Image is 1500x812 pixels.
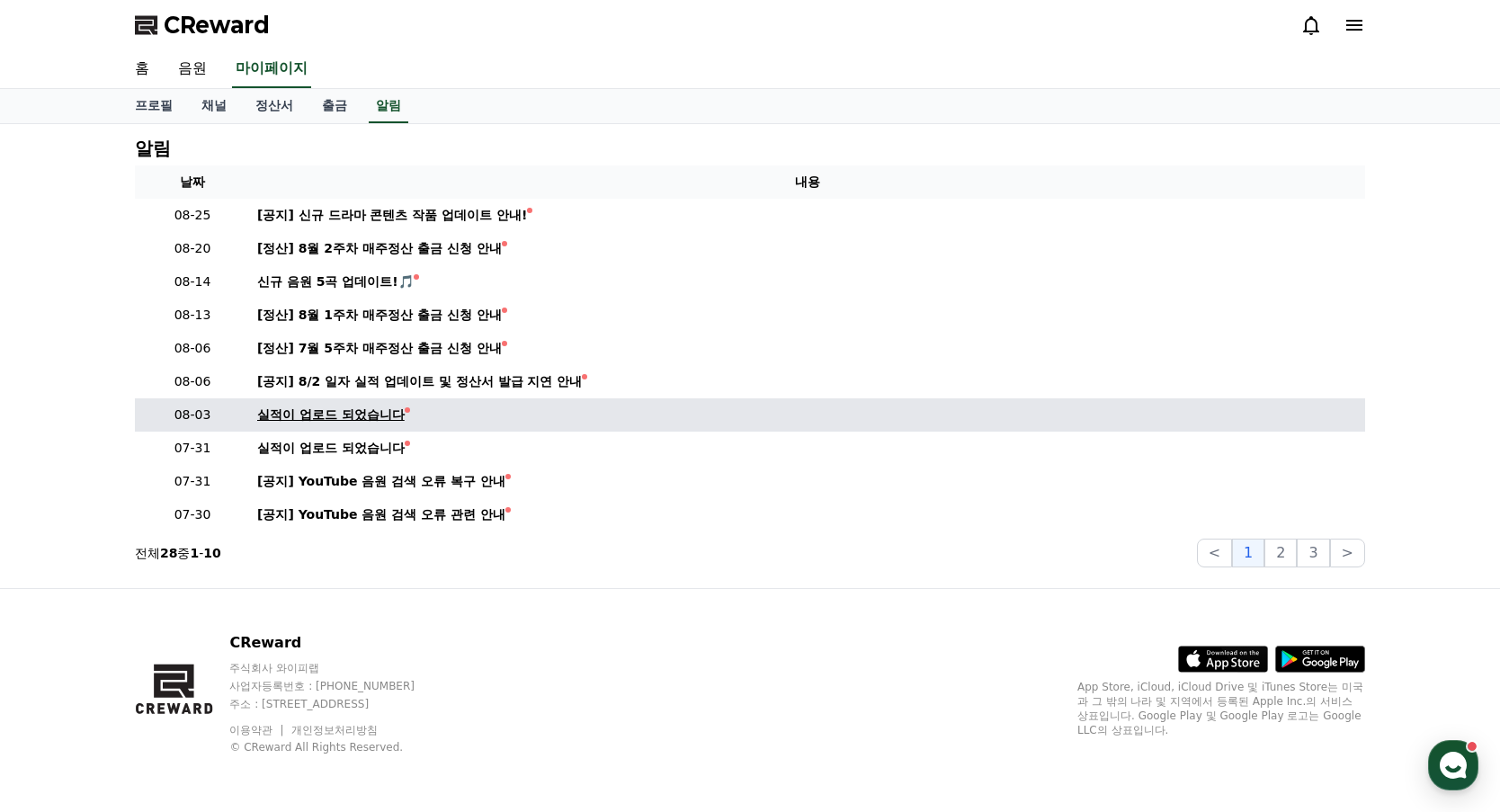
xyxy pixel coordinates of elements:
[257,505,505,524] div: [공지] YouTube 음원 검색 오류 관련 안내
[257,239,502,258] div: [정산] 8월 2주차 매주정산 출금 신청 안내
[142,306,243,325] p: 08-13
[278,597,299,611] span: 설정
[121,50,164,88] a: 홈
[232,50,311,88] a: 마이페이지
[229,697,449,711] p: 주소 : [STREET_ADDRESS]
[257,272,1358,291] a: 신규 음원 5곡 업데이트!🎵
[1297,539,1329,567] button: 3
[142,372,243,391] p: 08-06
[229,724,286,736] a: 이용약관
[135,165,250,199] th: 날짜
[257,272,414,291] div: 신규 음원 5곡 업데이트!🎵
[257,472,1358,491] a: [공지] YouTube 음원 검색 오류 복구 안내
[257,372,582,391] div: [공지] 8/2 일자 실적 업데이트 및 정산서 발급 지연 안내
[135,544,221,562] p: 전체 중 -
[5,570,119,615] a: 홈
[164,11,270,40] span: CReward
[257,239,1358,258] a: [정산] 8월 2주차 매주정산 출금 신청 안내
[229,632,449,654] p: CReward
[135,138,171,158] h4: 알림
[1330,539,1365,567] button: >
[291,724,378,736] a: 개인정보처리방침
[257,372,1358,391] a: [공지] 8/2 일자 실적 업데이트 및 정산서 발급 지연 안내
[257,406,1358,424] a: 실적이 업로드 되었습니다
[257,339,502,358] div: [정산] 7월 5주차 매주정산 출금 신청 안내
[257,206,1358,225] a: [공지] 신규 드라마 콘텐츠 작품 업데이트 안내!
[241,89,308,123] a: 정산서
[142,505,243,524] p: 07-30
[142,206,243,225] p: 08-25
[187,89,241,123] a: 채널
[229,740,449,754] p: © CReward All Rights Reserved.
[1077,680,1365,737] p: App Store, iCloud, iCloud Drive 및 iTunes Store는 미국과 그 밖의 나라 및 지역에서 등록된 Apple Inc.의 서비스 상표입니다. Goo...
[257,306,502,325] div: [정산] 8월 1주차 매주정산 출금 신청 안내
[1232,539,1264,567] button: 1
[257,439,405,458] div: 실적이 업로드 되었습니다
[160,546,177,560] strong: 28
[119,570,232,615] a: 대화
[257,439,1358,458] a: 실적이 업로드 되었습니다
[164,50,221,88] a: 음원
[229,679,449,693] p: 사업자등록번호 : [PHONE_NUMBER]
[257,406,405,424] div: 실적이 업로드 되었습니다
[369,89,408,123] a: 알림
[250,165,1365,199] th: 내용
[135,11,270,40] a: CReward
[257,505,1358,524] a: [공지] YouTube 음원 검색 오류 관련 안내
[142,439,243,458] p: 07-31
[142,339,243,358] p: 08-06
[257,306,1358,325] a: [정산] 8월 1주차 매주정산 출금 신청 안내
[142,406,243,424] p: 08-03
[232,570,345,615] a: 설정
[142,272,243,291] p: 08-14
[1264,539,1297,567] button: 2
[142,472,243,491] p: 07-31
[57,597,67,611] span: 홈
[257,206,527,225] div: [공지] 신규 드라마 콘텐츠 작품 업데이트 안내!
[142,239,243,258] p: 08-20
[257,339,1358,358] a: [정산] 7월 5주차 매주정산 출금 신청 안내
[190,546,199,560] strong: 1
[308,89,362,123] a: 출금
[165,598,186,612] span: 대화
[203,546,220,560] strong: 10
[229,661,449,675] p: 주식회사 와이피랩
[1197,539,1232,567] button: <
[257,472,505,491] div: [공지] YouTube 음원 검색 오류 복구 안내
[121,89,187,123] a: 프로필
